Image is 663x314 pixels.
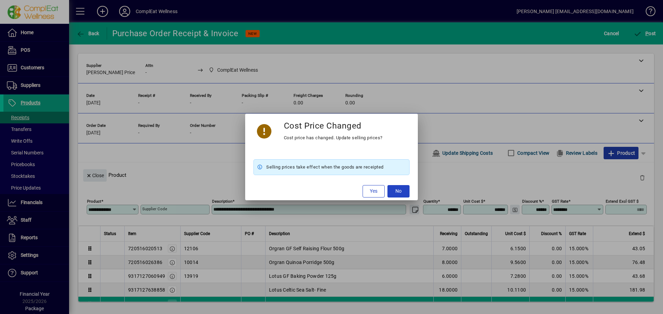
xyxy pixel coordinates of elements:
[363,185,385,197] button: Yes
[370,188,377,195] span: Yes
[284,134,383,142] div: Cost price has changed. Update selling prices?
[284,121,362,131] h3: Cost Price Changed
[387,185,410,197] button: No
[266,163,384,171] span: Selling prices take effect when the goods are receipted
[395,188,402,195] span: No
